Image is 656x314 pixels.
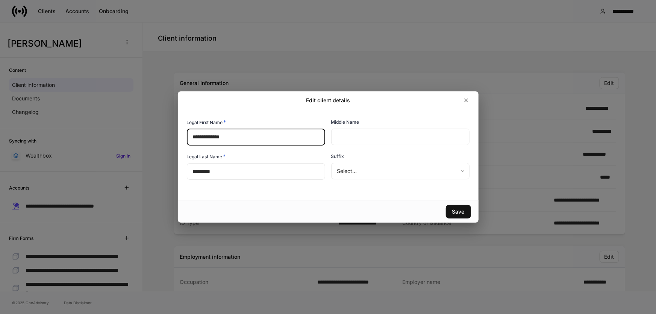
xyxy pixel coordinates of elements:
[331,163,469,179] div: Select...
[331,118,359,126] h6: Middle Name
[187,153,226,160] h6: Legal Last Name
[306,97,350,104] h2: Edit client details
[446,205,471,218] button: Save
[452,209,465,214] div: Save
[187,118,226,126] h6: Legal First Name
[331,153,344,160] h6: Suffix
